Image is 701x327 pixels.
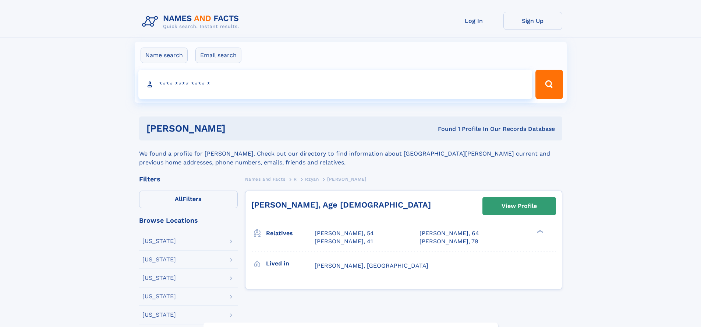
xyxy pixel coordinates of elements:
label: Filters [139,191,238,208]
a: [PERSON_NAME], 41 [315,237,373,246]
input: search input [138,70,532,99]
button: Search Button [535,70,563,99]
a: [PERSON_NAME], 54 [315,229,374,237]
div: Browse Locations [139,217,238,224]
h1: [PERSON_NAME] [146,124,332,133]
div: [US_STATE] [142,257,176,262]
img: Logo Names and Facts [139,12,245,32]
a: [PERSON_NAME], 79 [419,237,478,246]
div: [US_STATE] [142,275,176,281]
span: Rzyan [305,177,319,182]
div: We found a profile for [PERSON_NAME]. Check out our directory to find information about [GEOGRAPH... [139,140,562,167]
a: Rzyan [305,174,319,184]
span: [PERSON_NAME], [GEOGRAPHIC_DATA] [315,262,428,269]
a: Log In [445,12,503,30]
a: [PERSON_NAME], Age [DEMOGRAPHIC_DATA] [251,200,431,209]
a: Names and Facts [245,174,286,184]
a: Sign Up [503,12,562,30]
div: Filters [139,176,238,182]
div: Found 1 Profile In Our Records Database [332,125,555,133]
a: View Profile [483,197,556,215]
div: View Profile [502,198,537,215]
span: [PERSON_NAME] [327,177,367,182]
div: [US_STATE] [142,238,176,244]
span: R [294,177,297,182]
h3: Lived in [266,257,315,270]
h3: Relatives [266,227,315,240]
div: [US_STATE] [142,293,176,299]
a: R [294,174,297,184]
div: [US_STATE] [142,312,176,318]
div: ❯ [535,229,544,234]
label: Name search [141,48,188,63]
label: Email search [195,48,241,63]
a: [PERSON_NAME], 64 [419,229,479,237]
span: All [175,195,183,202]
